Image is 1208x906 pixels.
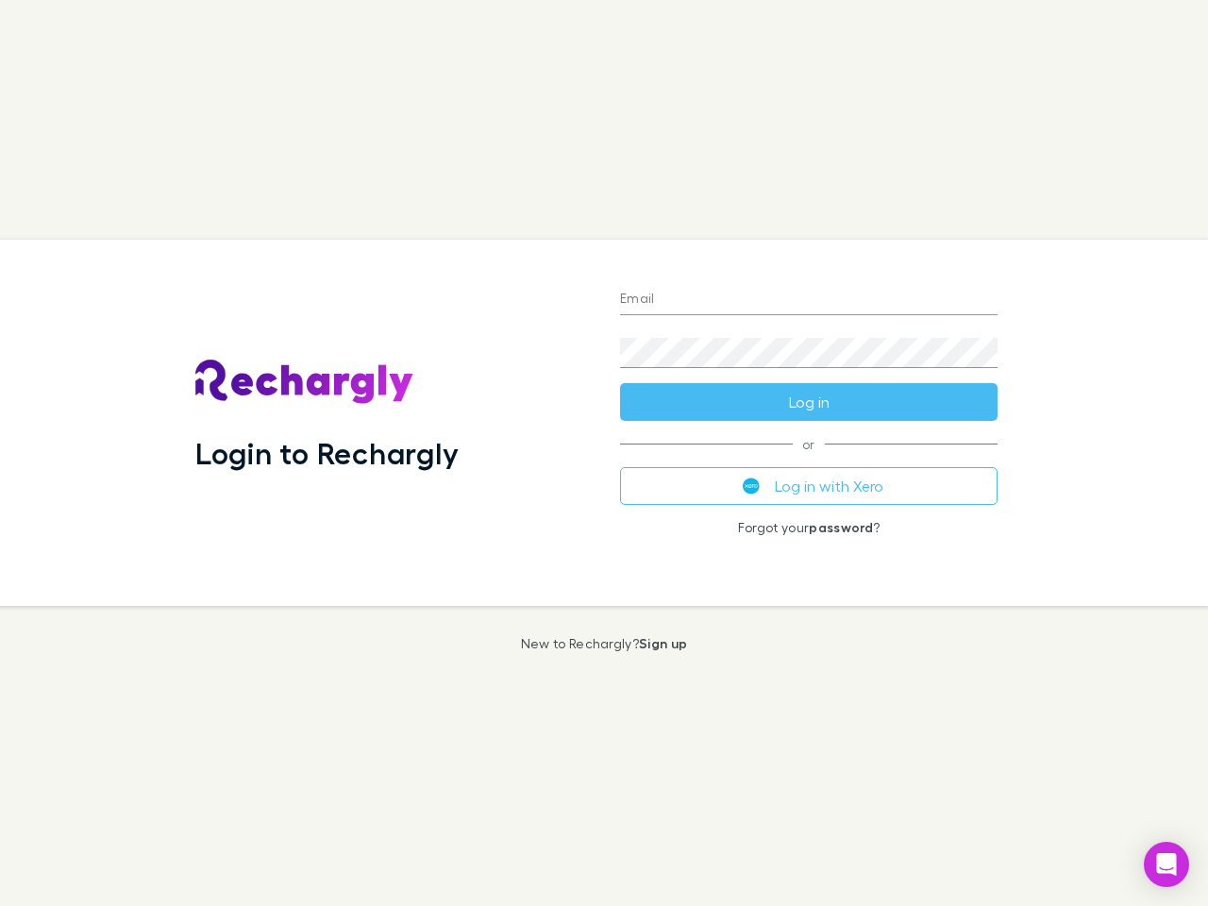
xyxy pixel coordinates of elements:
img: Xero's logo [743,478,760,495]
a: password [809,519,873,535]
button: Log in [620,383,998,421]
p: New to Rechargly? [521,636,688,651]
button: Log in with Xero [620,467,998,505]
a: Sign up [639,635,687,651]
h1: Login to Rechargly [195,435,459,471]
div: Open Intercom Messenger [1144,842,1189,887]
img: Rechargly's Logo [195,360,414,405]
p: Forgot your ? [620,520,998,535]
